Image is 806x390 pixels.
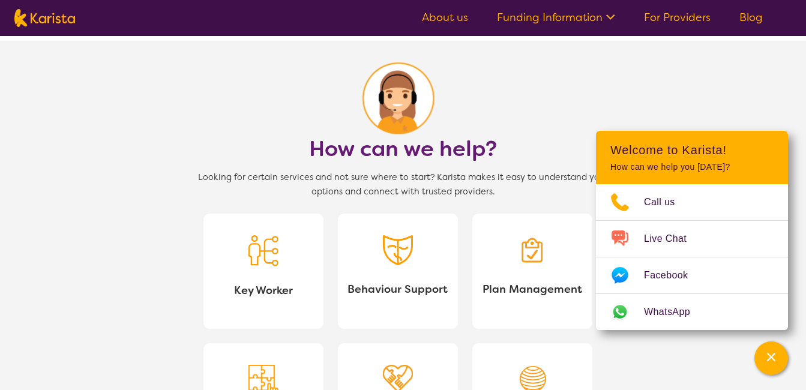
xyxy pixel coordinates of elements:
[739,10,763,25] a: Blog
[338,214,458,329] a: Behaviour Support iconBehaviour Support
[754,341,788,375] button: Channel Menu
[248,235,278,266] img: Key Worker icon
[517,235,547,265] img: Plan Management icon
[644,303,705,321] span: WhatsApp
[14,9,75,27] img: Karista logo
[644,266,702,284] span: Facebook
[187,170,619,199] span: Looking for certain services and not sure where to start? Karista makes it easy to understand you...
[644,230,701,248] span: Live Chat
[213,281,314,299] span: Key Worker
[644,193,690,211] span: Call us
[596,184,788,330] ul: Choose channel
[347,280,448,298] span: Behaviour Support
[362,62,444,134] img: Lock icon
[610,143,774,157] h2: Welcome to Karista!
[309,134,497,163] h1: How can we help?
[422,10,468,25] a: About us
[383,235,413,265] img: Behaviour Support icon
[482,280,583,298] span: Plan Management
[596,294,788,330] a: Web link opens in a new tab.
[497,10,615,25] a: Funding Information
[610,162,774,172] p: How can we help you [DATE]?
[472,214,592,329] a: Plan Management iconPlan Management
[644,10,711,25] a: For Providers
[596,131,788,330] div: Channel Menu
[203,214,323,329] a: Key Worker iconKey Worker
